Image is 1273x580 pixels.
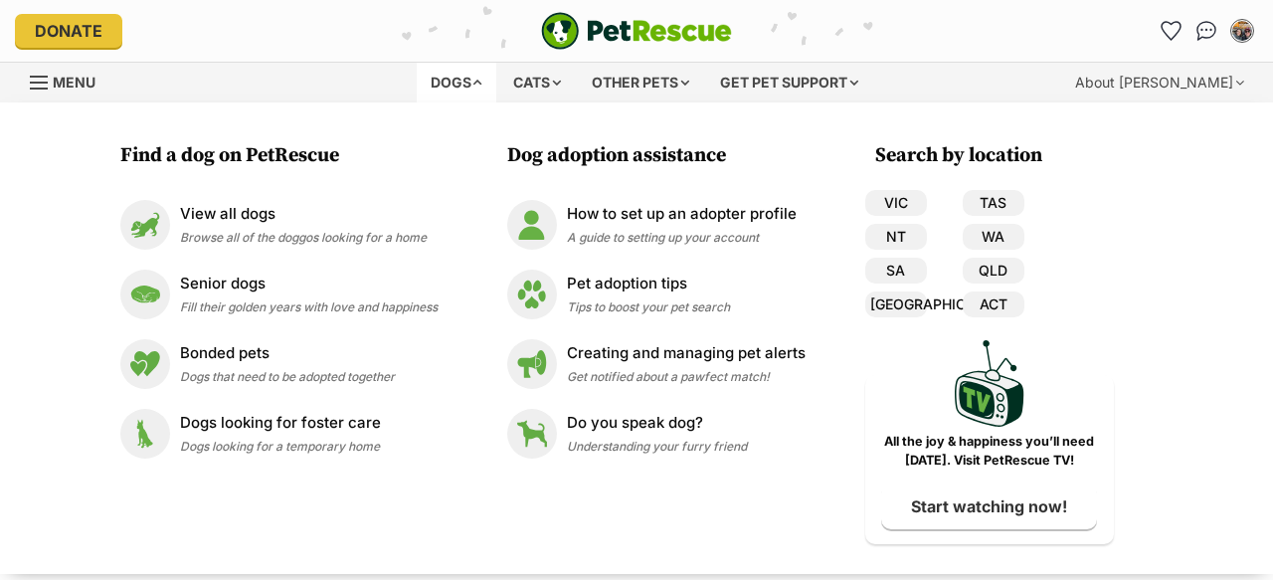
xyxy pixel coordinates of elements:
p: Do you speak dog? [567,412,747,435]
a: VIC [865,190,927,216]
img: View all dogs [120,200,170,250]
div: Dogs [417,63,496,102]
img: chat-41dd97257d64d25036548639549fe6c8038ab92f7586957e7f3b1b290dea8141.svg [1196,21,1217,41]
a: SA [865,258,927,284]
img: Do you speak dog? [507,409,557,459]
span: Get notified about a pawfect match! [567,369,770,384]
div: Cats [499,63,575,102]
h3: Find a dog on PetRescue [120,142,448,170]
a: How to set up an adopter profile How to set up an adopter profile A guide to setting up your account [507,200,806,250]
span: Menu [53,74,95,91]
a: QLD [963,258,1024,284]
a: Creating and managing pet alerts Creating and managing pet alerts Get notified about a pawfect ma... [507,339,806,389]
span: A guide to setting up your account [567,230,759,245]
a: Pet adoption tips Pet adoption tips Tips to boost your pet search [507,270,806,319]
span: Browse all of the doggos looking for a home [180,230,427,245]
a: View all dogs View all dogs Browse all of the doggos looking for a home [120,200,438,250]
h3: Search by location [875,142,1114,170]
p: All the joy & happiness you’ll need [DATE]. Visit PetRescue TV! [880,433,1099,471]
img: PetRescue TV logo [955,340,1024,427]
a: ACT [963,291,1024,317]
p: How to set up an adopter profile [567,203,797,226]
img: Bonded pets [120,339,170,389]
div: Get pet support [706,63,872,102]
img: Dogs looking for foster care [120,409,170,459]
span: Tips to boost your pet search [567,299,730,314]
p: Bonded pets [180,342,395,365]
a: NT [865,224,927,250]
span: Dogs looking for a temporary home [180,439,380,454]
button: My account [1226,15,1258,47]
a: TAS [963,190,1024,216]
div: About [PERSON_NAME] [1061,63,1258,102]
span: Understanding your furry friend [567,439,747,454]
img: Senior dogs [120,270,170,319]
p: View all dogs [180,203,427,226]
a: Donate [15,14,122,48]
p: Creating and managing pet alerts [567,342,806,365]
a: Favourites [1155,15,1186,47]
p: Dogs looking for foster care [180,412,381,435]
a: WA [963,224,1024,250]
p: Senior dogs [180,273,438,295]
img: Creating and managing pet alerts [507,339,557,389]
img: Nadine Monteagudo profile pic [1232,21,1252,41]
a: Start watching now! [881,483,1097,529]
a: Do you speak dog? Do you speak dog? Understanding your furry friend [507,409,806,459]
ul: Account quick links [1155,15,1258,47]
img: How to set up an adopter profile [507,200,557,250]
span: Fill their golden years with love and happiness [180,299,438,314]
a: [GEOGRAPHIC_DATA] [865,291,927,317]
a: Conversations [1190,15,1222,47]
p: Pet adoption tips [567,273,730,295]
a: Senior dogs Senior dogs Fill their golden years with love and happiness [120,270,438,319]
a: Dogs looking for foster care Dogs looking for foster care Dogs looking for a temporary home [120,409,438,459]
a: PetRescue [541,12,732,50]
a: Bonded pets Bonded pets Dogs that need to be adopted together [120,339,438,389]
h3: Dog adoption assistance [507,142,816,170]
img: Pet adoption tips [507,270,557,319]
span: Dogs that need to be adopted together [180,369,395,384]
div: Other pets [578,63,703,102]
a: Menu [30,63,109,98]
img: logo-e224e6f780fb5917bec1dbf3a21bbac754714ae5b6737aabdf751b685950b380.svg [541,12,732,50]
